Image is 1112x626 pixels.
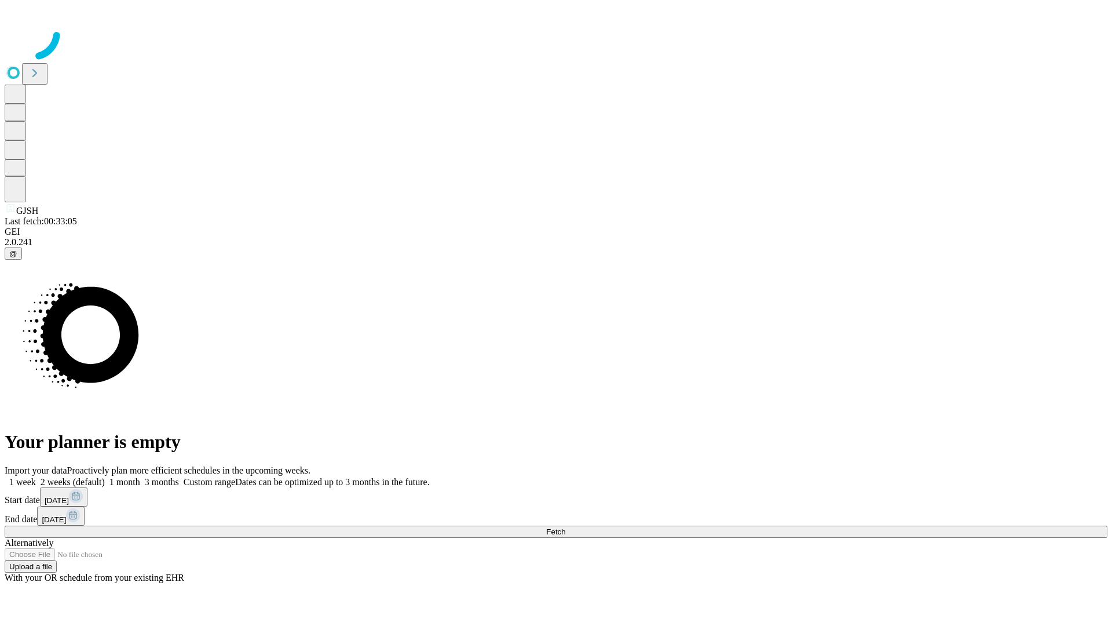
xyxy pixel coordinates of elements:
[5,507,1107,526] div: End date
[184,477,235,487] span: Custom range
[5,216,77,226] span: Last fetch: 00:33:05
[9,477,36,487] span: 1 week
[5,237,1107,248] div: 2.0.241
[5,561,57,573] button: Upload a file
[5,431,1107,453] h1: Your planner is empty
[41,477,105,487] span: 2 weeks (default)
[546,527,565,536] span: Fetch
[5,487,1107,507] div: Start date
[16,206,38,216] span: GJSH
[67,465,310,475] span: Proactively plan more efficient schedules in the upcoming weeks.
[5,538,53,548] span: Alternatively
[40,487,87,507] button: [DATE]
[5,526,1107,538] button: Fetch
[5,227,1107,237] div: GEI
[5,573,184,583] span: With your OR schedule from your existing EHR
[5,465,67,475] span: Import your data
[235,477,429,487] span: Dates can be optimized up to 3 months in the future.
[109,477,140,487] span: 1 month
[5,248,22,260] button: @
[42,515,66,524] span: [DATE]
[145,477,179,487] span: 3 months
[9,249,17,258] span: @
[45,496,69,505] span: [DATE]
[37,507,85,526] button: [DATE]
